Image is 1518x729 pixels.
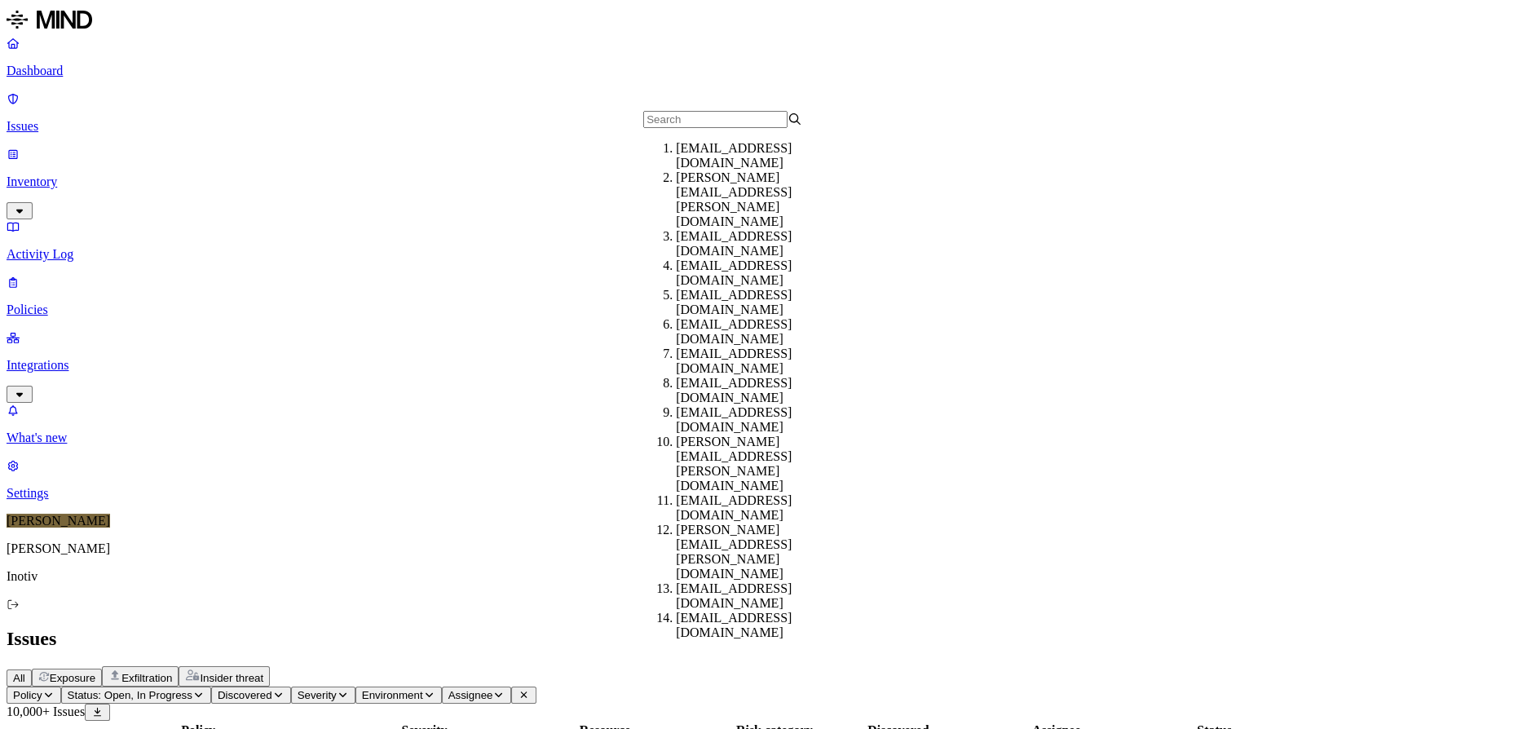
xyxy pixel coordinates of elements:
[7,175,1511,189] p: Inventory
[7,219,1511,262] a: Activity Log
[676,229,835,258] div: [EMAIL_ADDRESS][DOMAIN_NAME]
[7,303,1511,317] p: Policies
[676,376,835,405] div: [EMAIL_ADDRESS][DOMAIN_NAME]
[676,523,835,581] div: [PERSON_NAME][EMAIL_ADDRESS][PERSON_NAME][DOMAIN_NAME]
[7,403,1511,445] a: What's new
[7,36,1511,78] a: Dashboard
[218,689,272,701] span: Discovered
[7,514,110,528] span: [PERSON_NAME]
[7,431,1511,445] p: What's new
[676,258,835,288] div: [EMAIL_ADDRESS][DOMAIN_NAME]
[68,689,192,701] span: Status: Open, In Progress
[7,7,1511,36] a: MIND
[13,689,42,701] span: Policy
[13,672,25,684] span: All
[200,672,263,684] span: Insider threat
[7,628,1511,650] h2: Issues
[7,7,92,33] img: MIND
[676,435,835,493] div: [PERSON_NAME][EMAIL_ADDRESS][PERSON_NAME][DOMAIN_NAME]
[676,288,835,317] div: [EMAIL_ADDRESS][DOMAIN_NAME]
[676,493,835,523] div: [EMAIL_ADDRESS][DOMAIN_NAME]
[448,689,493,701] span: Assignee
[676,611,835,640] div: [EMAIL_ADDRESS][DOMAIN_NAME]
[7,358,1511,373] p: Integrations
[676,170,835,229] div: [PERSON_NAME][EMAIL_ADDRESS][PERSON_NAME][DOMAIN_NAME]
[50,672,95,684] span: Exposure
[7,330,1511,400] a: Integrations
[298,689,337,701] span: Severity
[7,458,1511,501] a: Settings
[7,275,1511,317] a: Policies
[7,247,1511,262] p: Activity Log
[676,141,835,170] div: [EMAIL_ADDRESS][DOMAIN_NAME]
[676,405,835,435] div: [EMAIL_ADDRESS][DOMAIN_NAME]
[7,91,1511,134] a: Issues
[643,111,788,128] input: Search
[676,581,835,611] div: [EMAIL_ADDRESS][DOMAIN_NAME]
[121,672,172,684] span: Exfiltration
[7,569,1511,584] p: Inotiv
[7,119,1511,134] p: Issues
[676,317,835,347] div: [EMAIL_ADDRESS][DOMAIN_NAME]
[7,64,1511,78] p: Dashboard
[7,486,1511,501] p: Settings
[7,705,85,718] span: 10,000+ Issues
[676,347,835,376] div: [EMAIL_ADDRESS][DOMAIN_NAME]
[7,147,1511,217] a: Inventory
[362,689,423,701] span: Environment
